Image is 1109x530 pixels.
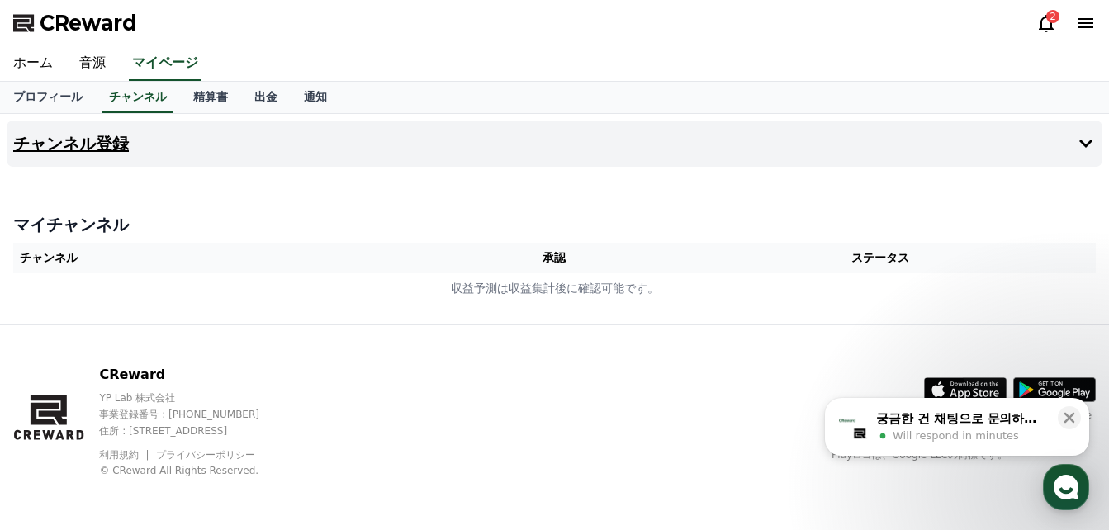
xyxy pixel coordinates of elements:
[291,82,340,113] a: 通知
[13,135,129,153] h4: チャンネル登録
[13,10,137,36] a: CReward
[244,418,285,431] span: Settings
[444,243,665,273] th: 承認
[1036,13,1056,33] a: 2
[213,393,317,434] a: Settings
[99,365,291,385] p: CReward
[66,46,119,81] a: 音源
[99,424,291,438] p: 住所 : [STREET_ADDRESS]
[40,10,137,36] span: CReward
[99,408,291,421] p: 事業登録番号 : [PHONE_NUMBER]
[7,121,1102,167] button: チャンネル登録
[13,273,1096,304] td: 収益予測は収益集計後に確認可能です。
[1046,10,1059,23] div: 2
[180,82,241,113] a: 精算書
[5,393,109,434] a: Home
[99,464,291,477] p: © CReward All Rights Reserved.
[99,391,291,405] p: YP Lab 株式会社
[13,213,1096,236] h4: マイチャンネル
[137,419,186,432] span: Messages
[129,46,201,81] a: マイページ
[156,449,255,461] a: プライバシーポリシー
[241,82,291,113] a: 出金
[109,393,213,434] a: Messages
[99,449,151,461] a: 利用規約
[665,243,1096,273] th: ステータス
[13,243,444,273] th: チャンネル
[42,418,71,431] span: Home
[102,82,173,113] a: チャンネル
